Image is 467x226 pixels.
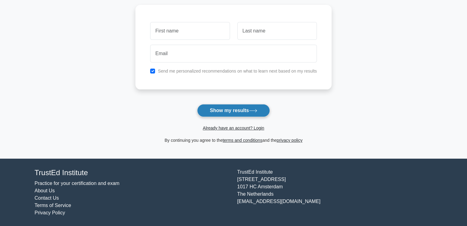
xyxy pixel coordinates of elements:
button: Show my results [197,104,270,117]
a: Contact Us [35,195,59,201]
input: Last name [237,22,317,40]
a: Already have an account? Login [203,126,264,130]
input: Email [150,45,317,62]
label: Send me personalized recommendations on what to learn next based on my results [158,69,317,73]
input: First name [150,22,230,40]
h4: TrustEd Institute [35,168,230,177]
div: By continuing you agree to the and the [132,137,335,144]
a: privacy policy [277,138,302,143]
div: TrustEd Institute [STREET_ADDRESS] 1017 HC Amsterdam The Netherlands [EMAIL_ADDRESS][DOMAIN_NAME] [234,168,436,217]
a: Practice for your certification and exam [35,181,120,186]
a: Privacy Policy [35,210,65,215]
a: terms and conditions [223,138,262,143]
a: About Us [35,188,55,193]
a: Terms of Service [35,203,71,208]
